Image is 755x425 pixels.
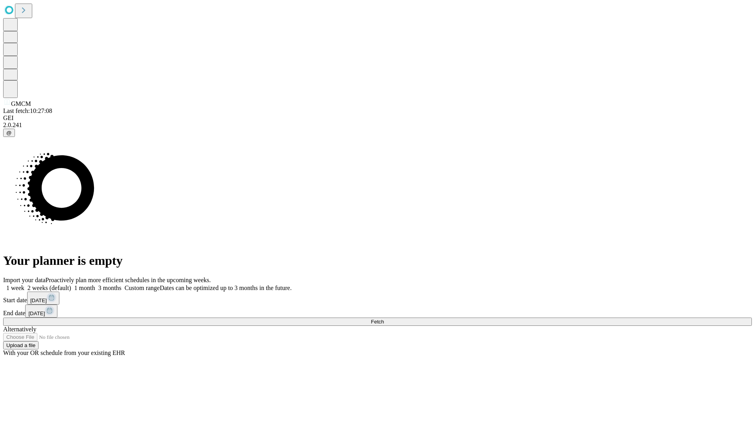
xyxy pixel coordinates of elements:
[3,318,752,326] button: Fetch
[28,310,45,316] span: [DATE]
[3,341,39,349] button: Upload a file
[3,129,15,137] button: @
[28,285,71,291] span: 2 weeks (default)
[3,253,752,268] h1: Your planner is empty
[3,122,752,129] div: 2.0.241
[25,305,57,318] button: [DATE]
[371,319,384,325] span: Fetch
[3,277,46,283] span: Import your data
[3,292,752,305] div: Start date
[46,277,211,283] span: Proactively plan more efficient schedules in the upcoming weeks.
[3,326,36,333] span: Alternatively
[74,285,95,291] span: 1 month
[6,285,24,291] span: 1 week
[11,100,31,107] span: GMCM
[3,115,752,122] div: GEI
[3,107,52,114] span: Last fetch: 10:27:08
[27,292,59,305] button: [DATE]
[30,297,47,303] span: [DATE]
[3,305,752,318] div: End date
[6,130,12,136] span: @
[125,285,160,291] span: Custom range
[3,349,125,356] span: With your OR schedule from your existing EHR
[98,285,122,291] span: 3 months
[160,285,291,291] span: Dates can be optimized up to 3 months in the future.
